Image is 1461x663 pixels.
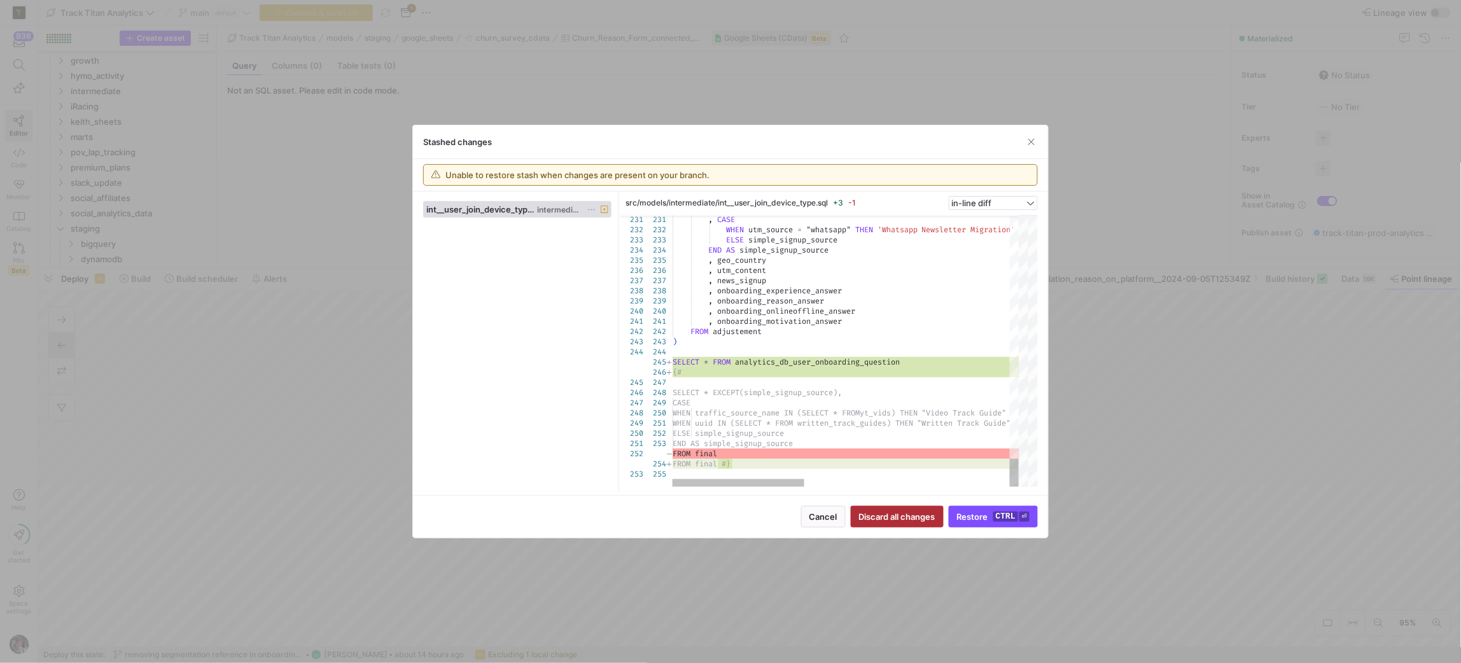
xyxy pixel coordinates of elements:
[717,286,842,296] span: onboarding_experience_answer
[423,137,492,147] h3: Stashed changes
[993,512,1018,522] kbd: ctrl
[713,326,762,337] span: adjustement
[620,418,643,428] div: 249
[708,276,713,286] span: ,
[952,198,992,208] span: in-line diff
[643,428,666,438] div: 252
[643,225,666,235] div: 232
[643,408,666,418] div: 250
[708,316,713,326] span: ,
[748,225,793,235] span: utm_source
[423,201,612,218] button: int__user_join_device_type.sqlintermediate
[708,245,722,255] span: END
[673,398,690,408] span: CASE
[673,337,677,347] span: )
[643,377,666,387] div: 247
[801,506,846,527] button: Cancel
[620,377,643,387] div: 245
[643,235,666,245] div: 233
[708,265,713,276] span: ,
[643,469,666,479] div: 255
[620,245,643,255] div: 234
[643,286,666,296] div: 238
[717,255,766,265] span: geo_country
[806,225,851,235] span: "whatsapp"
[717,214,735,225] span: CASE
[643,418,666,428] div: 251
[620,438,643,449] div: 251
[620,316,643,326] div: 241
[626,199,828,207] span: src/models/intermediate/int__user_join_device_type.sql
[620,408,643,418] div: 248
[708,214,713,225] span: ,
[848,198,856,207] span: -1
[643,296,666,306] div: 239
[860,418,1011,428] span: guides) THEN "Written Track Guide"
[643,387,666,398] div: 248
[643,214,666,225] div: 231
[851,506,944,527] button: Discard all changes
[643,347,666,357] div: 244
[708,255,713,265] span: ,
[860,408,1007,418] span: yt_vids) THEN "Video Track Guide"
[620,449,643,459] div: 252
[1019,512,1030,522] kbd: ⏎
[673,367,682,377] span: {#
[620,286,643,296] div: 238
[445,170,710,180] span: Unable to restore stash when changes are present on your branch.
[673,418,860,428] span: WHEN uuid IN (SELECT * FROM written_track_
[643,398,666,408] div: 249
[620,428,643,438] div: 250
[833,198,843,207] span: +3
[643,245,666,255] div: 234
[797,225,802,235] span: =
[620,347,643,357] div: 244
[643,306,666,316] div: 240
[717,265,766,276] span: utm_content
[673,438,793,449] span: END AS simple_signup_source
[643,438,666,449] div: 253
[708,286,713,296] span: ,
[643,255,666,265] div: 235
[643,337,666,347] div: 243
[643,326,666,337] div: 242
[673,459,730,469] span: FROM final #}
[620,296,643,306] div: 239
[620,214,643,225] div: 231
[620,398,643,408] div: 247
[426,204,535,214] span: int__user_join_device_type.sql
[735,357,900,367] span: analytics_db_user_onboarding_question
[620,276,643,286] div: 237
[726,225,744,235] span: WHEN
[643,367,666,377] div: 246
[620,265,643,276] div: 236
[643,459,666,469] div: 254
[717,306,855,316] span: onboarding_onlineoffline_answer
[859,512,935,522] span: Discard all changes
[620,469,643,479] div: 253
[748,235,837,245] span: simple_signup_source
[620,326,643,337] div: 242
[717,296,824,306] span: onboarding_reason_answer
[620,337,643,347] div: 243
[620,387,643,398] div: 246
[713,357,730,367] span: FROM
[673,408,860,418] span: WHEN traffic_source_name IN (SELECT * FROM
[739,245,828,255] span: simple_signup_source
[717,276,766,286] span: news_signup
[620,235,643,245] div: 233
[708,306,713,316] span: ,
[620,255,643,265] div: 235
[643,276,666,286] div: 237
[673,428,784,438] span: ELSE simple_signup_source
[717,316,842,326] span: onboarding_motivation_answer
[809,512,837,522] span: Cancel
[690,326,708,337] span: FROM
[620,306,643,316] div: 240
[877,225,1016,235] span: 'Whatsapp Newsletter Migration'
[673,387,842,398] span: SELECT * EXCEPT(simple_signup_source),
[708,296,713,306] span: ,
[620,225,643,235] div: 232
[957,512,1030,522] span: Restore
[643,265,666,276] div: 236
